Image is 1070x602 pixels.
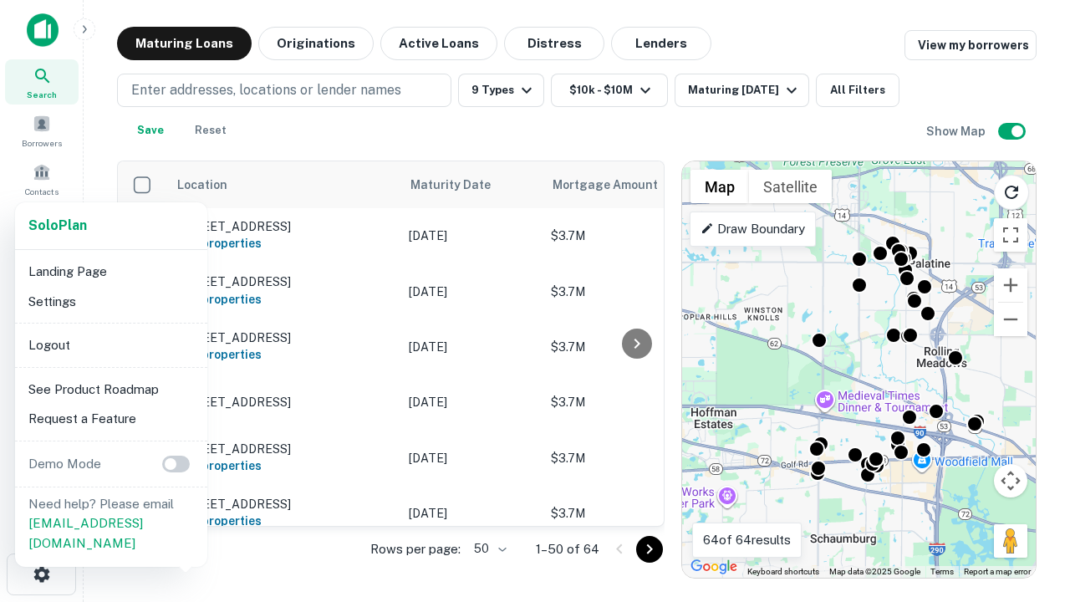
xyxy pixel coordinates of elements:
li: Settings [22,287,201,317]
strong: Solo Plan [28,217,87,233]
iframe: Chat Widget [986,468,1070,548]
p: Need help? Please email [28,494,194,554]
a: [EMAIL_ADDRESS][DOMAIN_NAME] [28,516,143,550]
a: SoloPlan [28,216,87,236]
li: See Product Roadmap [22,375,201,405]
p: Demo Mode [22,454,108,474]
li: Request a Feature [22,404,201,434]
li: Landing Page [22,257,201,287]
li: Logout [22,330,201,360]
